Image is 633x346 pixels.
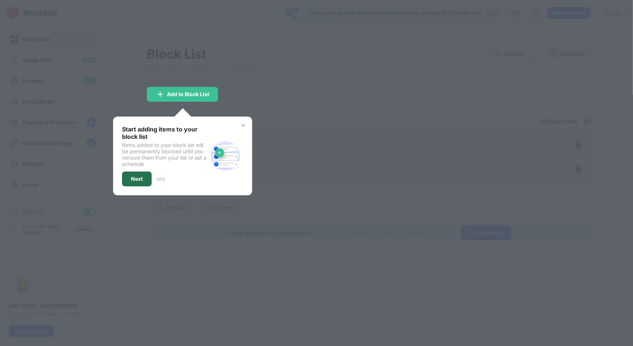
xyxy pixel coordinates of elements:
div: 1 of 3 [156,176,165,182]
div: Start adding items to your block list [122,125,208,140]
div: Items added to your block list will be permanently blocked until you remove them from your list o... [122,142,208,167]
img: x-button.svg [240,123,246,128]
div: Add to Block List [167,91,209,97]
img: block-site.svg [208,138,243,174]
div: Next [131,176,143,182]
